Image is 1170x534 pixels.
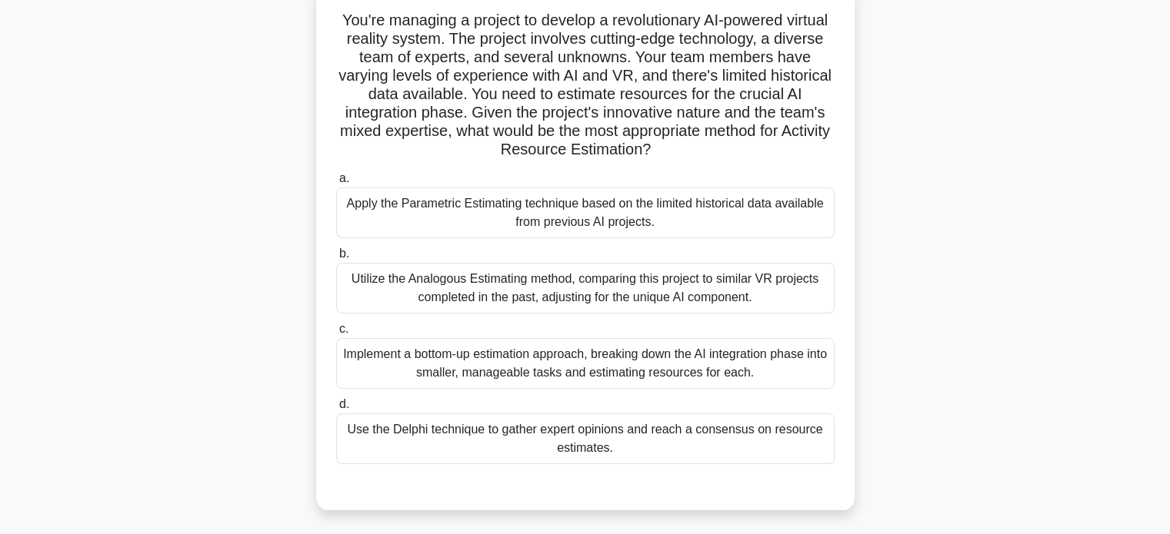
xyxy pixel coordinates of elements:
[335,11,836,160] h5: You're managing a project to develop a revolutionary AI-powered virtual reality system. The proje...
[336,413,835,464] div: Use the Delphi technique to gather expert opinions and reach a consensus on resource estimates.
[336,187,835,238] div: Apply the Parametric Estimating technique based on the limited historical data available from pre...
[339,397,349,410] span: d.
[339,247,349,260] span: b.
[339,322,348,335] span: c.
[336,338,835,389] div: Implement a bottom-up estimation approach, breaking down the AI integration phase into smaller, m...
[339,171,349,184] span: a.
[336,263,835,313] div: Utilize the Analogous Estimating method, comparing this project to similar VR projects completed ...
